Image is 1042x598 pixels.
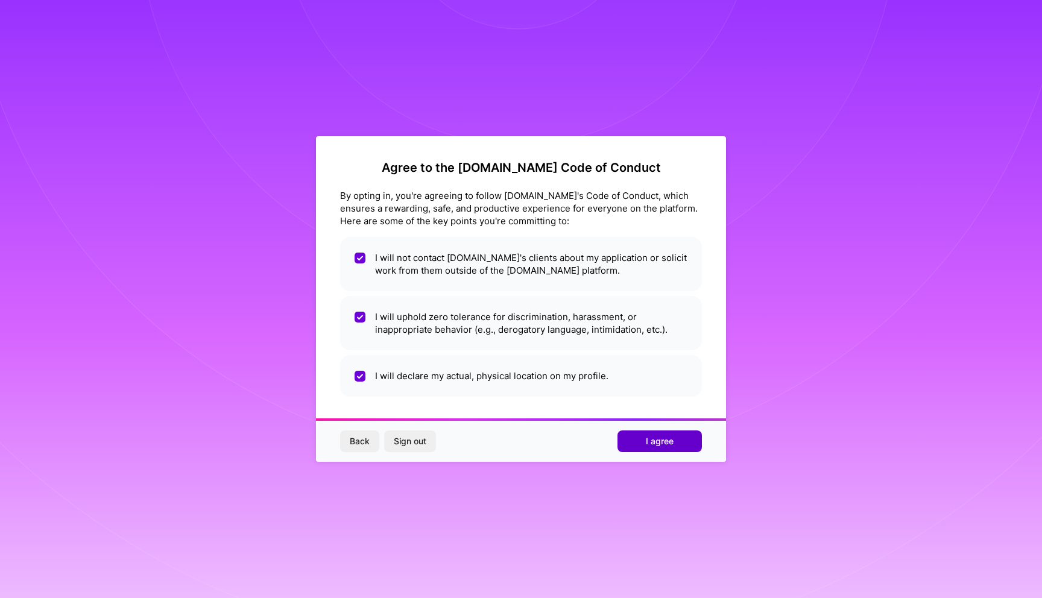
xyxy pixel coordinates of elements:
span: I agree [646,435,674,447]
li: I will not contact [DOMAIN_NAME]'s clients about my application or solicit work from them outside... [340,237,702,291]
li: I will uphold zero tolerance for discrimination, harassment, or inappropriate behavior (e.g., der... [340,296,702,350]
span: Sign out [394,435,426,447]
span: Back [350,435,370,447]
button: Sign out [384,430,436,452]
h2: Agree to the [DOMAIN_NAME] Code of Conduct [340,160,702,175]
li: I will declare my actual, physical location on my profile. [340,355,702,397]
div: By opting in, you're agreeing to follow [DOMAIN_NAME]'s Code of Conduct, which ensures a rewardin... [340,189,702,227]
button: Back [340,430,379,452]
button: I agree [617,430,702,452]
